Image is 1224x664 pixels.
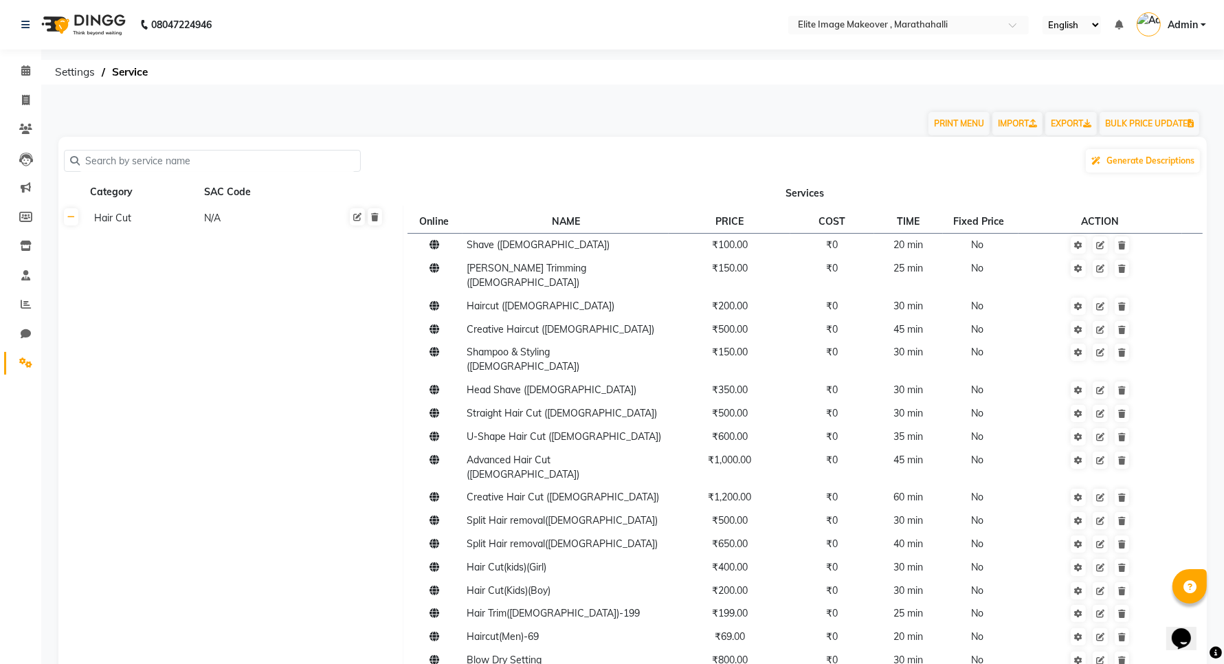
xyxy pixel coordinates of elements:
[972,491,984,503] span: No
[1106,155,1194,166] span: Generate Descriptions
[827,538,838,550] span: ₹0
[467,407,658,419] span: Straight Hair Cut ([DEMOGRAPHIC_DATA])
[893,561,923,573] span: 30 min
[972,323,984,335] span: No
[203,210,311,227] div: N/A
[972,430,984,443] span: No
[972,300,984,312] span: No
[893,239,923,251] span: 20 min
[972,239,984,251] span: No
[1100,112,1199,135] button: BULK PRICE UPDATE
[874,210,943,233] th: TIME
[972,407,984,419] span: No
[89,184,197,201] div: Category
[712,514,748,527] span: ₹500.00
[708,491,751,503] span: ₹1,200.00
[893,454,923,466] span: 45 min
[827,561,838,573] span: ₹0
[972,262,984,274] span: No
[972,584,984,597] span: No
[972,607,984,619] span: No
[35,5,129,44] img: logo
[893,384,923,396] span: 30 min
[1086,149,1200,173] button: Generate Descriptions
[972,384,984,396] span: No
[712,538,748,550] span: ₹650.00
[89,210,197,227] div: Hair Cut
[827,300,838,312] span: ₹0
[105,60,155,85] span: Service
[1168,18,1198,32] span: Admin
[467,346,580,373] span: Shampoo & Styling ([DEMOGRAPHIC_DATA])
[893,630,923,643] span: 20 min
[827,346,838,358] span: ₹0
[1137,12,1161,36] img: Admin
[467,630,539,643] span: Haircut(Men)-69
[893,300,923,312] span: 30 min
[80,151,355,172] input: Search by service name
[712,239,748,251] span: ₹100.00
[467,300,615,312] span: Haircut ([DEMOGRAPHIC_DATA])
[972,561,984,573] span: No
[972,346,984,358] span: No
[669,210,790,233] th: PRICE
[712,584,748,597] span: ₹200.00
[827,630,838,643] span: ₹0
[712,430,748,443] span: ₹600.00
[827,584,838,597] span: ₹0
[203,184,311,201] div: SAC Code
[827,430,838,443] span: ₹0
[893,407,923,419] span: 30 min
[827,454,838,466] span: ₹0
[1045,112,1097,135] a: EXPORT
[893,538,923,550] span: 40 min
[893,262,923,274] span: 25 min
[715,630,745,643] span: ₹69.00
[467,430,662,443] span: U-Shape Hair Cut ([DEMOGRAPHIC_DATA])
[972,454,984,466] span: No
[712,346,748,358] span: ₹150.00
[467,514,658,527] span: Split Hair removal([DEMOGRAPHIC_DATA])
[151,5,212,44] b: 08047224946
[467,584,551,597] span: Hair Cut(Kids)(Boy)
[928,112,990,135] button: PRINT MENU
[992,112,1043,135] a: IMPORT
[827,262,838,274] span: ₹0
[827,514,838,527] span: ₹0
[1166,609,1210,650] iframe: chat widget
[827,407,838,419] span: ₹0
[467,454,580,480] span: Advanced Hair Cut ([DEMOGRAPHIC_DATA])
[467,239,610,251] span: Shave ([DEMOGRAPHIC_DATA])
[712,407,748,419] span: ₹500.00
[790,210,874,233] th: COST
[712,262,748,274] span: ₹150.00
[893,491,923,503] span: 60 min
[712,300,748,312] span: ₹200.00
[467,262,587,289] span: [PERSON_NAME] Trimming ([DEMOGRAPHIC_DATA])
[712,384,748,396] span: ₹350.00
[708,454,751,466] span: ₹1,000.00
[467,491,660,503] span: Creative Hair Cut ([DEMOGRAPHIC_DATA])
[712,323,748,335] span: ₹500.00
[712,561,748,573] span: ₹400.00
[827,607,838,619] span: ₹0
[403,179,1207,206] th: Services
[893,323,923,335] span: 45 min
[827,323,838,335] span: ₹0
[408,210,463,233] th: Online
[827,491,838,503] span: ₹0
[1019,210,1182,233] th: ACTION
[463,210,669,233] th: NAME
[48,60,102,85] span: Settings
[467,538,658,550] span: Split Hair removal([DEMOGRAPHIC_DATA])
[893,584,923,597] span: 30 min
[943,210,1019,233] th: Fixed Price
[893,607,923,619] span: 25 min
[467,561,547,573] span: Hair Cut(kids)(Girl)
[972,630,984,643] span: No
[893,514,923,527] span: 30 min
[893,430,923,443] span: 35 min
[827,384,838,396] span: ₹0
[893,346,923,358] span: 30 min
[712,607,748,619] span: ₹199.00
